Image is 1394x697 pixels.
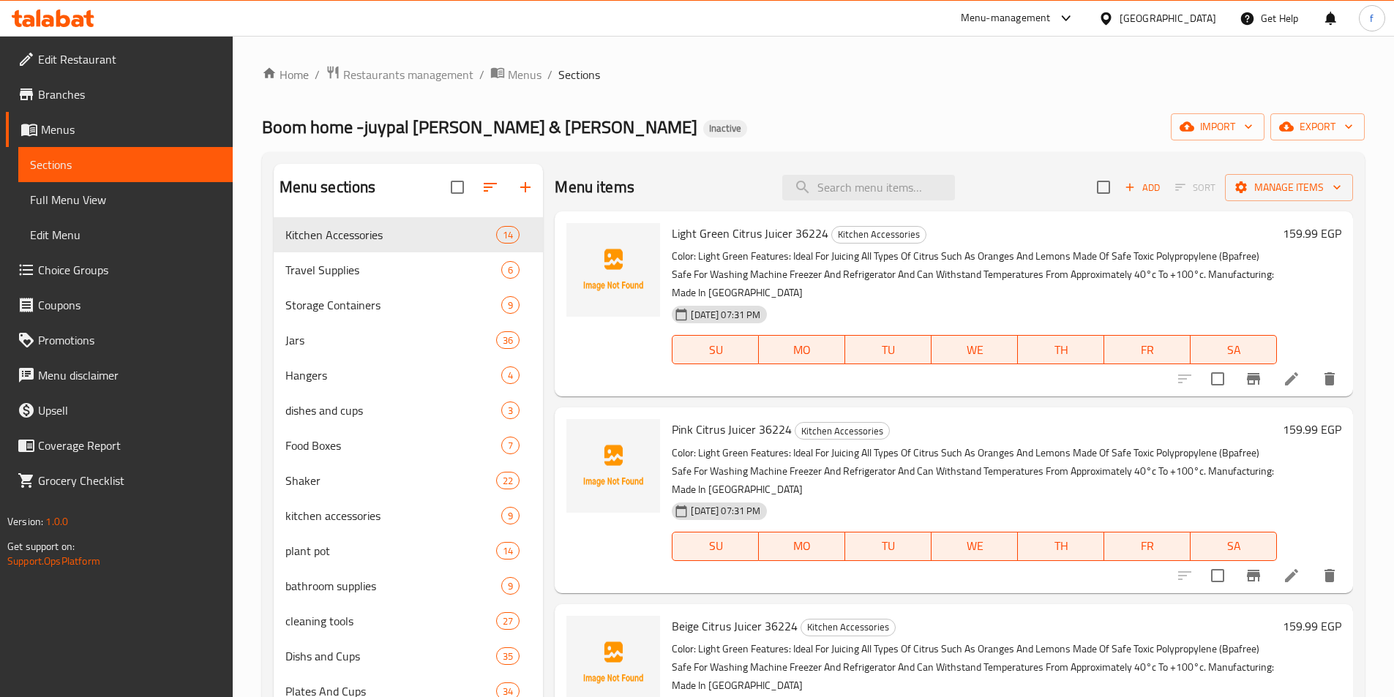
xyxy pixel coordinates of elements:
span: TH [1024,339,1098,361]
span: SA [1196,339,1271,361]
div: Inactive [703,120,747,137]
li: / [547,66,552,83]
span: Select to update [1202,363,1233,394]
span: Add item [1119,176,1166,199]
h2: Menu sections [280,176,376,198]
p: Color: Light Green Features: Ideal For Juicing All Types Of Citrus Such As Oranges And Lemons Mad... [672,640,1277,695]
div: dishes and cups3 [274,393,544,428]
div: kitchen accessories [285,507,502,524]
span: Beige Citrus Juicer 36224 [672,615,798,637]
span: SU [678,339,753,361]
button: Add [1119,176,1166,199]
span: [DATE] 07:31 PM [685,504,766,518]
a: Coverage Report [6,428,233,463]
li: / [479,66,484,83]
span: 9 [502,298,519,312]
span: Grocery Checklist [38,472,221,489]
span: Sections [558,66,600,83]
span: f [1370,10,1374,26]
img: Pink Citrus Juicer 36224 [566,419,660,513]
div: items [501,296,520,314]
span: Shaker [285,472,497,489]
span: Light Green Citrus Juicer 36224 [672,222,828,244]
span: Sort sections [473,170,508,205]
span: 6 [502,263,519,277]
span: Manage items [1237,178,1341,197]
span: Sections [30,156,221,173]
button: FR [1104,335,1191,364]
button: TH [1018,532,1104,561]
span: Edit Restaurant [38,50,221,68]
h2: Menu items [555,176,634,198]
div: items [496,542,520,560]
span: Kitchen Accessories [801,619,895,636]
div: [GEOGRAPHIC_DATA] [1120,10,1216,26]
span: FR [1110,339,1185,361]
img: Light Green Citrus Juicer 36224 [566,223,660,317]
a: Choice Groups [6,252,233,287]
button: TH [1018,335,1104,364]
span: Add [1123,179,1162,196]
span: Storage Containers [285,296,502,314]
div: items [501,366,520,384]
span: Kitchen Accessories [285,226,497,244]
div: Jars36 [274,323,544,358]
span: Promotions [38,331,221,349]
span: import [1183,118,1253,136]
a: Upsell [6,393,233,428]
p: Color: Light Green Features: Ideal For Juicing All Types Of Citrus Such As Oranges And Lemons Mad... [672,444,1277,499]
span: 14 [497,544,519,558]
span: Pink Citrus Juicer 36224 [672,418,792,440]
span: Select section [1088,172,1119,203]
span: Select section first [1166,176,1225,199]
span: Food Boxes [285,437,502,454]
span: Inactive [703,122,747,135]
button: delete [1312,558,1347,593]
span: TU [851,339,926,361]
span: 14 [497,228,519,242]
div: Shaker22 [274,463,544,498]
span: TH [1024,535,1098,557]
button: SA [1191,532,1277,561]
div: cleaning tools [285,612,497,630]
button: FR [1104,532,1191,561]
span: Version: [7,512,43,531]
div: Kitchen Accessories [801,619,896,636]
span: Restaurants management [343,66,473,83]
span: dishes and cups [285,402,502,419]
button: Branch-specific-item [1236,361,1271,396]
div: items [501,402,520,419]
div: Kitchen Accessories [831,226,926,244]
div: items [501,577,520,595]
span: Full Menu View [30,191,221,208]
span: Menus [508,66,542,83]
span: TU [851,535,926,557]
span: 27 [497,614,519,628]
a: Promotions [6,323,233,358]
span: Hangers [285,366,502,384]
span: [DATE] 07:31 PM [685,308,766,322]
span: Kitchen Accessories [795,423,889,440]
div: items [501,261,520,279]
button: TU [845,335,932,364]
span: 1.0.0 [45,512,68,531]
span: Menu disclaimer [38,366,221,384]
span: Coupons [38,296,221,314]
div: Dishs and Cups [285,647,497,665]
div: bathroom supplies9 [274,568,544,603]
div: items [496,331,520,349]
span: MO [765,535,839,557]
div: items [501,437,520,454]
button: Branch-specific-item [1236,558,1271,593]
a: Branches [6,77,233,112]
a: Home [262,66,309,83]
span: 9 [502,509,519,523]
a: Edit Restaurant [6,42,233,77]
a: Sections [18,147,233,182]
span: Jars [285,331,497,349]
